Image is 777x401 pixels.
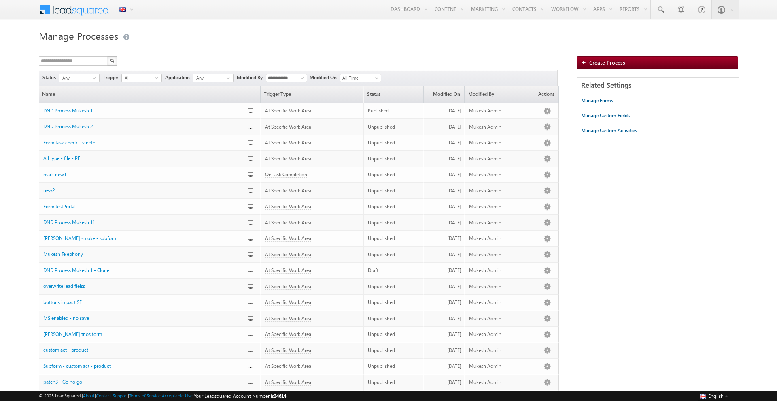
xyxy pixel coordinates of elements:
[265,363,311,369] span: At Specific Work Area
[43,299,82,305] span: buttons impact SF
[428,331,461,338] div: [DATE]
[43,155,193,162] a: All type - file - PF
[581,112,630,119] div: Manage Custom Fields
[265,171,307,178] span: On Task Completion
[364,86,423,103] a: Status
[265,251,311,258] span: At Specific Work Area
[469,331,505,338] div: Mukesh Admin
[155,76,161,80] span: select
[428,379,461,386] div: [DATE]
[43,235,117,241] span: [PERSON_NAME] smoke - subform
[428,155,461,163] div: [DATE]
[122,74,155,82] span: All
[43,219,95,225] span: DND Process Mukesh 11
[581,123,637,138] a: Manage Custom Activities
[581,60,589,65] img: add_icon.png
[43,171,193,178] a: mark new1
[265,267,311,274] span: At Specific Work Area
[340,74,381,82] a: All Time
[265,347,311,354] span: At Specific Work Area
[42,74,59,81] span: Status
[227,76,233,80] span: select
[428,235,461,242] div: [DATE]
[261,86,363,103] span: Trigger Type
[43,346,193,354] a: custom act - product
[469,107,505,114] div: Mukesh Admin
[368,363,420,370] div: Unpublished
[39,392,286,400] span: © 2025 LeadSquared | | | | |
[43,314,193,322] a: MS enabled - no save
[340,74,379,82] span: All Time
[43,315,89,321] span: MS enabled - no save
[93,76,99,80] span: select
[265,235,311,242] span: At Specific Work Area
[368,379,420,386] div: Unpublished
[469,171,505,178] div: Mukesh Admin
[368,251,420,258] div: Unpublished
[368,123,420,131] div: Unpublished
[43,219,193,226] a: DND Process Mukesh 11
[368,347,420,354] div: Unpublished
[368,267,420,274] div: Draft
[469,299,505,306] div: Mukesh Admin
[428,139,461,146] div: [DATE]
[581,93,613,108] a: Manage Forms
[194,393,286,399] span: Your Leadsquared Account Number is
[424,86,464,103] a: Modified On
[265,299,311,306] span: At Specific Work Area
[428,363,461,370] div: [DATE]
[265,283,311,290] span: At Specific Work Area
[428,219,461,226] div: [DATE]
[589,59,625,66] span: Create Process
[265,156,311,162] span: At Specific Work Area
[535,86,558,103] span: Actions
[368,283,420,290] div: Unpublished
[581,97,613,104] div: Manage Forms
[59,74,93,82] span: Any
[265,108,311,114] span: At Specific Work Area
[296,75,306,83] a: Show All Items
[469,139,505,146] div: Mukesh Admin
[469,219,505,226] div: Mukesh Admin
[368,203,420,210] div: Unpublished
[368,299,420,306] div: Unpublished
[469,347,505,354] div: Mukesh Admin
[43,267,109,273] span: DND Process Mukesh 1 - Clone
[43,379,82,385] span: patch3 - Go no go
[368,139,420,146] div: Unpublished
[428,123,461,131] div: [DATE]
[265,124,311,130] span: At Specific Work Area
[43,203,76,209] span: Form testPortal
[43,235,193,242] a: [PERSON_NAME] smoke - subform
[698,391,730,401] button: English
[43,299,193,306] a: buttons impact SF
[43,267,193,274] a: DND Process Mukesh 1 - Clone
[43,203,193,210] a: Form testPortal
[469,123,505,131] div: Mukesh Admin
[43,139,96,146] span: Form task check - vineth
[265,331,311,338] span: At Specific Work Area
[165,74,193,81] span: Application
[368,171,420,178] div: Unpublished
[274,393,286,399] span: 34614
[43,155,80,161] span: All type - file - PF
[43,108,93,114] span: DND Process Mukesh 1
[43,331,193,338] a: [PERSON_NAME] trios form
[265,315,311,322] span: At Specific Work Area
[237,74,266,81] span: Modified By
[428,283,461,290] div: [DATE]
[43,107,193,114] a: DND Process Mukesh 1
[265,379,311,386] span: At Specific Work Area
[43,187,193,194] a: new2
[265,203,311,210] span: At Specific Work Area
[469,315,505,322] div: Mukesh Admin
[428,251,461,258] div: [DATE]
[469,235,505,242] div: Mukesh Admin
[368,331,420,338] div: Unpublished
[469,267,505,274] div: Mukesh Admin
[368,235,420,242] div: Unpublished
[708,393,724,399] span: English
[43,251,193,258] a: Mukesh Telephony
[43,283,193,290] a: overwrite lead fielss
[43,123,93,129] span: DND Process Mukesh 2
